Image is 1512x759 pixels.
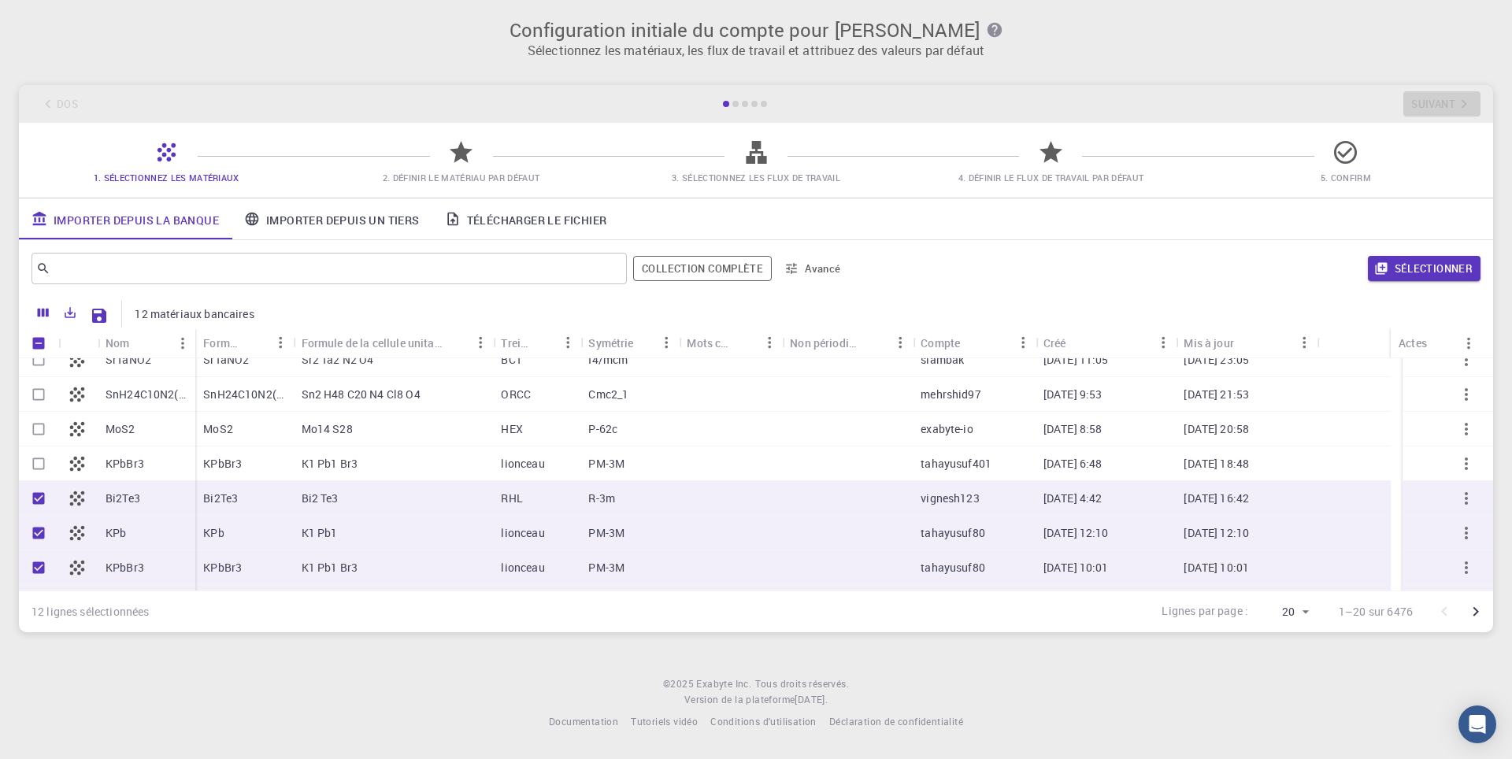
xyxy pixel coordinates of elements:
font: K1 Pb1 [302,525,338,540]
font: Lignes par page : [1162,603,1248,618]
font: matériaux bancaires [150,306,254,321]
font: PM-3M [588,525,624,540]
div: Compte [913,328,1036,358]
font: 5. Confirm [1321,172,1371,183]
font: KPbBr3 [203,456,242,471]
font: Tutoriels vidéo [631,715,698,728]
font: [DATE] 8:58 [1043,421,1102,436]
font: Mis à jour [1184,335,1234,350]
font: [DATE] 12:10 [1184,525,1249,540]
font: [DATE] 18:48 [1184,456,1249,471]
div: Unit Cell Formula [302,328,443,358]
button: Collection complète [633,256,772,281]
font: KPbBr3 [203,560,242,575]
font: 1–20 sur 6476 [1339,604,1413,619]
button: Menu [555,330,580,355]
font: lionceau [501,456,544,471]
font: 12 [135,306,147,321]
button: Colonnes [30,300,57,325]
font: K1 Pb1 Br3 [302,456,358,471]
div: Symétrie [580,328,679,358]
font: Importer depuis un tiers [266,212,420,227]
div: Nom [98,328,195,358]
font: Mo14 S28 [302,421,353,436]
button: Menu [888,330,913,355]
font: vignesh123 [921,491,980,505]
font: . [825,693,828,705]
div: Treillis [493,328,580,358]
font: Non périodique [790,335,867,350]
font: Bi2 Te3 [302,491,339,505]
font: exabyte-io [921,421,973,436]
font: 1. Sélectionnez les matériaux [94,172,239,183]
button: Trier [732,330,757,355]
font: Formule de la cellule unitaire [302,335,448,350]
font: Sn2 H48 C20 N4 Cl8 O4 [302,387,421,402]
font: I4/mcm [588,352,628,367]
font: © [663,677,670,690]
font: 2025 [670,677,694,690]
font: Treillis [501,335,535,350]
button: Trier [862,330,888,355]
font: BCT [501,352,521,367]
div: Formule [195,328,293,358]
font: MoS2 [106,421,135,436]
font: tahayusuf80 [921,560,985,575]
button: Menu [269,330,294,355]
font: SnH24C10N2(Cl2O)2 [203,387,312,402]
font: Nom [106,335,129,350]
button: Avancé [778,256,848,281]
a: Conditions d'utilisation [710,714,817,730]
font: Télécharger le fichier [467,212,607,227]
font: PM-3M [588,456,624,471]
div: Non périodique [782,328,913,358]
font: [PERSON_NAME] [835,17,980,43]
font: [DATE] 4:42 [1043,491,1102,505]
button: Menu [468,330,493,355]
button: Sélectionner [1368,256,1480,281]
font: Actes [1399,335,1427,350]
font: tahayusuf80 [921,525,985,540]
a: Exabyte Inc. [696,676,751,692]
font: PM-3M [588,560,624,575]
font: Conditions d'utilisation [710,715,817,728]
font: K1 Pb1 Br3 [302,560,358,575]
font: Configuration initiale du compte pour [510,17,828,43]
font: SrTaNO2 [203,352,249,367]
font: 2. Définir le matériau par défaut [383,172,539,183]
button: Exporter [57,300,83,325]
font: Sélectionnez les matériaux, les flux de travail et attribuez des valeurs par défaut [528,42,984,59]
font: KPb [203,525,224,540]
font: Importer depuis la banque [54,212,219,227]
font: Collection complète [642,261,763,276]
span: Filtrer dans toute la bibliothèque, y compris les ensembles (dossiers) [633,256,772,281]
font: KPbBr3 [106,560,144,575]
button: Menu [757,330,782,355]
font: Cmc2_1 [588,387,628,402]
font: P-62c [588,421,617,436]
font: SrTaNO2 [106,352,151,367]
font: Exabyte Inc. [696,677,751,690]
button: Trier [243,330,269,355]
button: Menu [654,330,679,355]
font: Créé [1043,335,1066,350]
div: Créé [1036,328,1177,358]
font: Sr2 Ta2 N2 O4 [302,352,374,367]
font: lionceau [501,525,544,540]
button: Trier [129,331,154,356]
font: 12 lignes sélectionnées [31,604,149,619]
font: Mots clés [687,335,735,350]
font: MoS2 [203,421,233,436]
font: 4. Définir le flux de travail par défaut [958,172,1144,183]
font: [DATE] 12:10 [1043,525,1109,540]
font: Sélectionner [1395,261,1473,276]
font: Soutien [35,11,90,25]
button: Trier [443,330,468,355]
button: Aller à la page suivante [1460,596,1492,628]
div: Formule de la cellule unitaire [294,328,494,358]
font: Déclaration de confidentialité [829,715,963,728]
div: Mis à jour [1176,328,1317,358]
button: Trier [530,330,555,355]
font: Symétrie [588,335,633,350]
a: Tutoriels vidéo [631,714,698,730]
